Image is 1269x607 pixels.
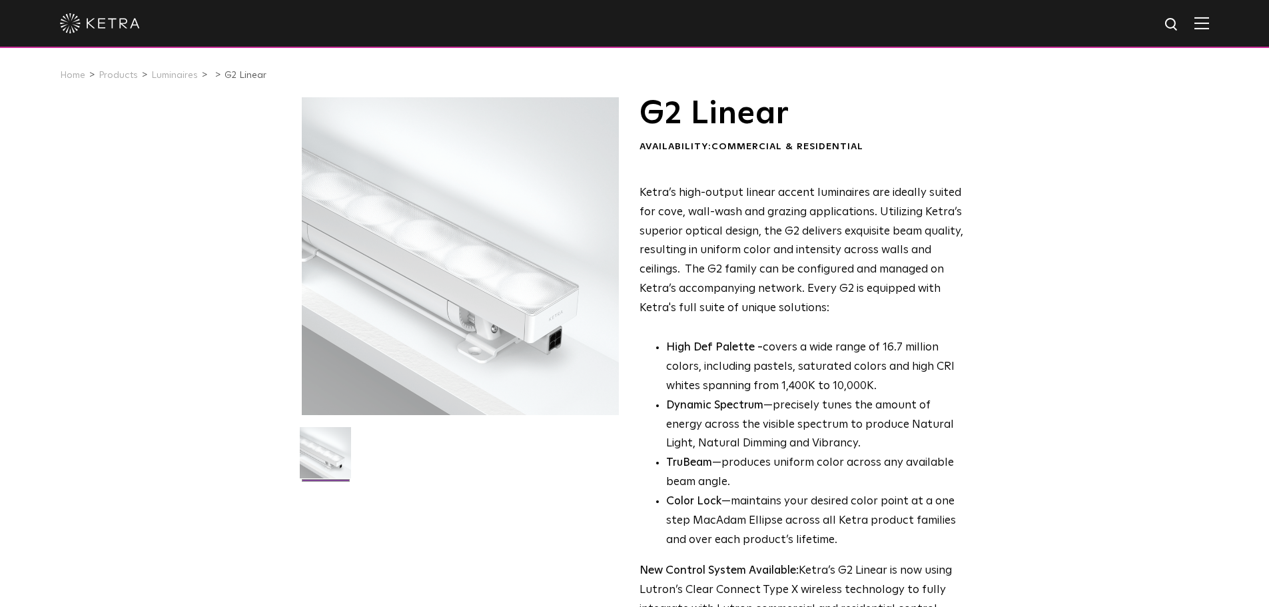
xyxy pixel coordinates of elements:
strong: TruBeam [666,457,712,468]
a: Luminaires [151,71,198,80]
p: Ketra’s high-output linear accent luminaires are ideally suited for cove, wall-wash and grazing a... [639,184,964,318]
strong: Color Lock [666,496,721,507]
h1: G2 Linear [639,97,964,131]
strong: High Def Palette - [666,342,763,353]
a: G2 Linear [224,71,266,80]
img: search icon [1164,17,1180,33]
strong: Dynamic Spectrum [666,400,763,411]
li: —produces uniform color across any available beam angle. [666,454,964,492]
strong: New Control System Available: [639,565,799,576]
a: Products [99,71,138,80]
img: Hamburger%20Nav.svg [1194,17,1209,29]
p: covers a wide range of 16.7 million colors, including pastels, saturated colors and high CRI whit... [666,338,964,396]
a: Home [60,71,85,80]
div: Availability: [639,141,964,154]
li: —precisely tunes the amount of energy across the visible spectrum to produce Natural Light, Natur... [666,396,964,454]
img: G2-Linear-2021-Web-Square [300,427,351,488]
span: Commercial & Residential [711,142,863,151]
li: —maintains your desired color point at a one step MacAdam Ellipse across all Ketra product famili... [666,492,964,550]
img: ketra-logo-2019-white [60,13,140,33]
